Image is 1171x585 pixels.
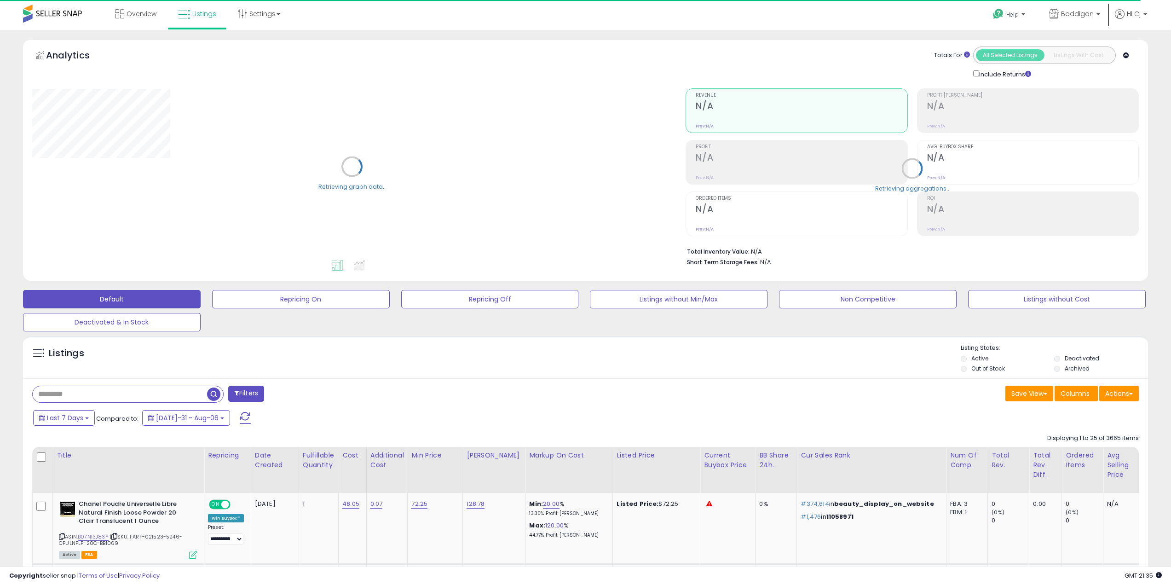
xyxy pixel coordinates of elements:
span: beauty_display_on_website [834,499,934,508]
div: Date Created [255,451,295,470]
button: Listings without Cost [968,290,1146,308]
div: BB Share 24h. [759,451,793,470]
div: 0 [992,516,1029,525]
div: Cost [342,451,363,460]
span: All listings currently available for purchase on Amazon [59,551,80,559]
span: 2025-08-14 21:35 GMT [1125,571,1162,580]
div: Listed Price [617,451,696,460]
div: Avg Selling Price [1107,451,1141,480]
div: Total Rev. Diff. [1033,451,1058,480]
label: Active [971,354,988,362]
button: Default [23,290,201,308]
b: Max: [529,521,545,530]
div: N/A [1107,500,1137,508]
span: [DATE]-31 - Aug-06 [156,413,219,423]
button: Filters [228,386,264,402]
button: Repricing Off [401,290,579,308]
h5: Listings [49,347,84,360]
div: 1 [303,500,331,508]
a: B07N13J83Y [78,533,109,541]
div: 0 [1066,516,1103,525]
div: Current Buybox Price [704,451,751,470]
label: Archived [1065,365,1090,372]
div: [DATE] [255,500,292,508]
button: Deactivated & In Stock [23,313,201,331]
span: | SKU: FARF-021523-5246-CPULNFLP-20C-BB1069 [59,533,182,547]
div: Cur Sales Rank [801,451,942,460]
a: 72.25 [411,499,427,509]
a: Help [986,1,1034,30]
div: % [529,500,606,517]
div: Win BuyBox * [208,514,244,522]
p: in [801,513,939,521]
div: % [529,521,606,539]
span: Boddigan [1061,9,1094,18]
small: (0%) [1066,509,1079,516]
div: Total Rev. [992,451,1025,470]
b: Chanel Poudre Universelle Libre Natural Finish Loose Powder 20 Clair Translucent 1 Ounce [79,500,190,528]
div: Repricing [208,451,247,460]
span: Help [1006,11,1019,18]
h5: Analytics [46,49,108,64]
button: Repricing On [212,290,390,308]
a: 128.78 [467,499,485,509]
div: 0% [759,500,790,508]
div: Min Price [411,451,459,460]
button: Listings without Min/Max [590,290,767,308]
a: Terms of Use [79,571,118,580]
button: Listings With Cost [1044,49,1113,61]
label: Deactivated [1065,354,1099,362]
label: Out of Stock [971,365,1005,372]
div: Fulfillable Quantity [303,451,335,470]
div: Ordered Items [1066,451,1099,470]
a: 120.00 [545,521,564,530]
button: Non Competitive [779,290,957,308]
div: 0 [1066,500,1103,508]
div: FBM: 1 [950,508,981,516]
span: Listings [192,9,216,18]
div: Num of Comp. [950,451,984,470]
button: Last 7 Days [33,410,95,426]
div: ASIN: [59,500,197,558]
p: 44.77% Profit [PERSON_NAME] [529,532,606,539]
div: Additional Cost [370,451,404,470]
th: The percentage added to the cost of goods (COGS) that forms the calculator for Min & Max prices. [525,447,613,493]
a: 20.00 [543,499,560,509]
span: OFF [229,501,244,509]
div: Retrieving graph data.. [318,182,386,191]
div: 0.00 [1033,500,1055,508]
p: in [801,500,939,508]
button: Actions [1099,386,1139,401]
small: (0%) [992,509,1004,516]
b: Min: [529,499,543,508]
span: FBA [81,551,97,559]
div: [PERSON_NAME] [467,451,521,460]
span: Hi Cj [1127,9,1141,18]
div: 0 [992,500,1029,508]
div: FBA: 3 [950,500,981,508]
div: $72.25 [617,500,693,508]
p: 13.30% Profit [PERSON_NAME] [529,510,606,517]
span: ON [210,501,221,509]
a: 48.05 [342,499,359,509]
span: #374,614 [801,499,829,508]
span: 11058971 [826,512,854,521]
div: Preset: [208,524,244,545]
a: Hi Cj [1115,9,1147,30]
span: #1,476 [801,512,821,521]
span: Overview [127,9,156,18]
div: Include Returns [966,69,1042,79]
strong: Copyright [9,571,43,580]
div: Totals For [934,51,970,60]
span: Last 7 Days [47,413,83,423]
span: Columns [1061,389,1090,398]
div: Title [57,451,200,460]
div: Markup on Cost [529,451,609,460]
div: Displaying 1 to 25 of 3665 items [1047,434,1139,443]
button: [DATE]-31 - Aug-06 [142,410,230,426]
div: Retrieving aggregations.. [875,184,949,192]
b: Listed Price: [617,499,658,508]
i: Get Help [992,8,1004,20]
span: Compared to: [96,414,138,423]
img: 41L0M9IEnFL._SL40_.jpg [59,500,76,518]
